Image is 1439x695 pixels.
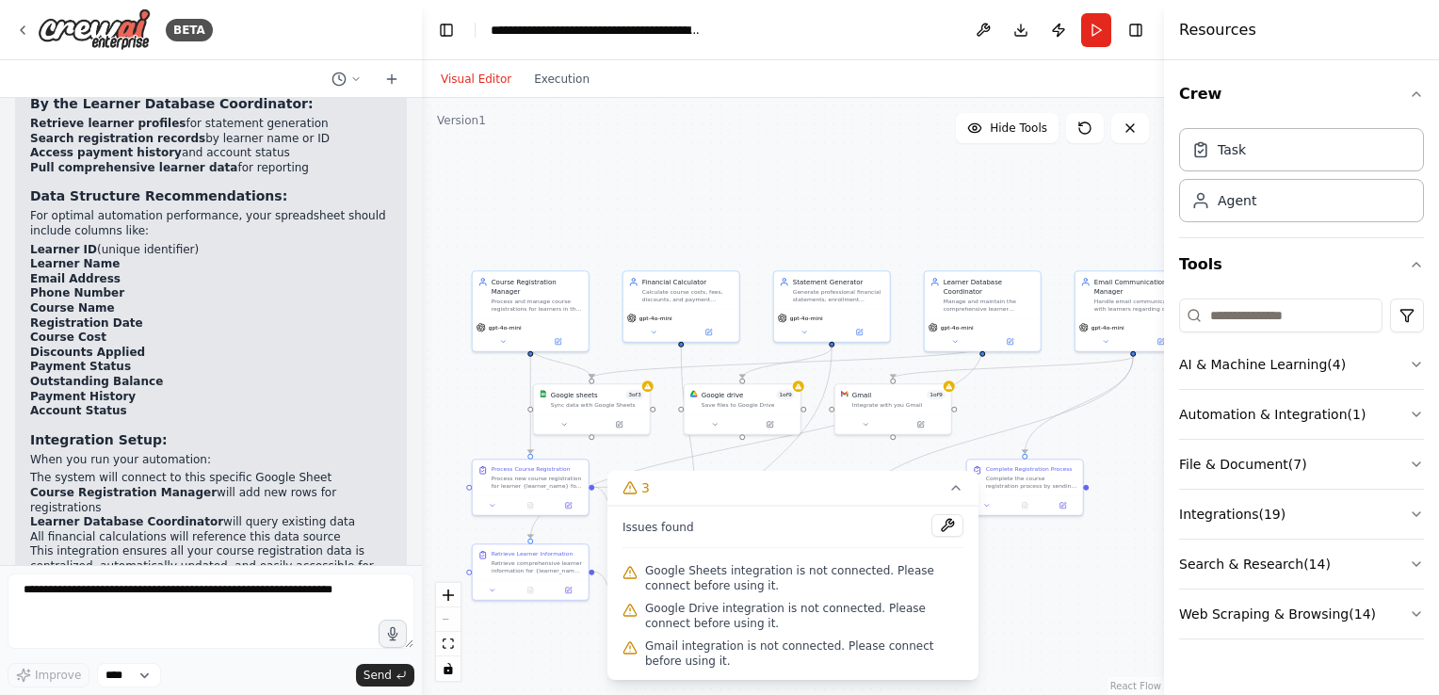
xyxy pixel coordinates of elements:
[551,390,598,399] div: Google sheets
[592,419,646,430] button: Open in side panel
[38,8,151,51] img: Logo
[986,475,1077,490] div: Complete the course registration process by sending a professional confirmation email to {learner...
[944,277,1035,296] div: Learner Database Coordinator
[30,132,205,145] strong: Search registration records
[1218,140,1246,159] div: Task
[642,277,734,286] div: Financial Calculator
[1094,277,1186,296] div: Email Communication Manager
[30,432,168,447] strong: Integration Setup:
[1179,19,1256,41] h4: Resources
[594,482,961,492] g: Edge from 40aba16a-b37f-47cb-9b4b-32c84d75668b to 71cf2000-0e2c-4ec3-a2c7-ada304f9a578
[1179,440,1424,489] button: File & Document(7)
[525,347,987,538] g: Edge from 0e4d3f8e-89f1-4e28-9082-3e869c8ac18a to d5298a22-2c86-46bb-a534-fb8b87d376e5
[622,520,694,535] span: Issues found
[510,500,550,511] button: No output available
[492,475,583,490] div: Process new course registration for learner {learner_name} for course {course_name}. Collect all ...
[1179,590,1424,638] button: Web Scraping & Browsing(14)
[30,243,392,258] li: (unique identifier)
[702,390,744,399] div: Google drive
[944,298,1035,313] div: Manage and maintain the comprehensive learner database for {institution_name}. Search, update, an...
[1005,500,1044,511] button: No output available
[855,356,1138,509] g: Edge from b873c5b3-b55a-468c-a5df-c09a64597ca5 to fdd372c1-c5e8-479a-970b-3d0ba3b04a5d
[436,583,461,607] button: zoom in
[587,347,987,378] g: Edge from 0e4d3f8e-89f1-4e28-9082-3e869c8ac18a to 1e41ece4-851c-4fcc-9840-0fdc29179ec1
[30,243,97,256] strong: Learner ID
[30,117,186,130] strong: Retrieve learner profiles
[30,301,115,315] strong: Course Name
[30,346,145,359] strong: Discounts Applied
[1179,390,1424,439] button: Automation & Integration(1)
[436,632,461,656] button: fit view
[1134,336,1188,347] button: Open in side panel
[30,544,392,618] p: This integration ensures all your course registration data is centralized, automatically updated,...
[684,383,801,435] div: Google DriveGoogle drive1of9Save files to Google Drive
[834,383,952,435] div: GmailGmail1of9Integrate with you Gmail
[1218,191,1256,210] div: Agent
[492,465,571,473] div: Process Course Registration
[622,270,740,343] div: Financial CalculatorCalculate course costs, fees, discounts, and payment schedules for learners i...
[682,327,736,338] button: Open in side panel
[30,360,131,373] strong: Payment Status
[30,486,217,499] strong: Course Registration Manager
[472,270,590,352] div: Course Registration ManagerProcess and manage course registrations for learners in the {instituti...
[324,68,369,90] button: Switch to previous chat
[492,277,583,296] div: Course Registration Manager
[540,390,547,397] img: Google Sheets
[30,530,392,545] li: All financial calculations will reference this data source
[364,668,392,683] span: Send
[642,288,734,303] div: Calculate course costs, fees, discounts, and payment schedules for learners in the {institution_n...
[492,559,583,574] div: Retrieve comprehensive learner information for {learner_name} or learner ID {learner_id} from the...
[30,515,392,530] li: will query existing data
[1110,681,1161,691] a: React Flow attribution
[30,515,223,528] strong: Learner Database Coordinator
[492,298,583,313] div: Process and manage course registrations for learners in the {institution_name} system. Collect le...
[30,146,392,161] li: and account status
[833,327,886,338] button: Open in side panel
[941,324,974,331] span: gpt-4o-mini
[30,161,237,174] strong: Pull comprehensive learner data
[35,668,81,683] span: Improve
[492,550,573,558] div: Retrieve Learner Information
[533,383,651,435] div: Google SheetsGoogle sheets3of3Sync data with Google Sheets
[491,21,703,40] nav: breadcrumb
[166,19,213,41] div: BETA
[702,401,795,409] div: Save files to Google Drive
[531,336,585,347] button: Open in side panel
[523,68,601,90] button: Execution
[1179,291,1424,655] div: Tools
[625,390,643,399] span: Number of enabled actions
[436,583,461,681] div: React Flow controls
[552,500,584,511] button: Open in side panel
[30,316,143,330] strong: Registration Date
[30,161,392,176] li: for reporting
[894,419,947,430] button: Open in side panel
[30,96,314,111] strong: By the Learner Database Coordinator:
[793,277,884,286] div: Statement Generator
[607,471,978,506] button: 3
[379,620,407,648] button: Click to speak your automation idea
[552,585,584,596] button: Open in side panel
[773,270,891,343] div: Statement GeneratorGenerate professional financial statements, enrollment confirmations, and paym...
[30,390,136,403] strong: Payment History
[8,663,89,687] button: Improve
[1179,68,1424,121] button: Crew
[30,132,392,147] li: by learner name or ID
[776,390,794,399] span: Number of enabled actions
[641,478,650,497] span: 3
[1046,500,1078,511] button: Open in side panel
[1179,238,1424,291] button: Tools
[986,465,1073,473] div: Complete Registration Process
[30,471,392,486] li: The system will connect to this specific Google Sheet
[30,117,392,132] li: for statement generation
[30,146,182,159] strong: Access payment history
[927,390,945,399] span: Number of enabled actions
[645,638,963,669] span: Gmail integration is not connected. Please connect before using it.
[924,270,1042,352] div: Learner Database CoordinatorManage and maintain the comprehensive learner database for {instituti...
[852,390,871,399] div: Gmail
[743,419,797,430] button: Open in side panel
[472,543,590,601] div: Retrieve Learner InformationRetrieve comprehensive learner information for {learner_name} or lear...
[1179,121,1424,237] div: Crew
[30,188,287,203] strong: Data Structure Recommendations:
[356,664,414,687] button: Send
[793,288,884,303] div: Generate professional financial statements, enrollment confirmations, and payment receipts for le...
